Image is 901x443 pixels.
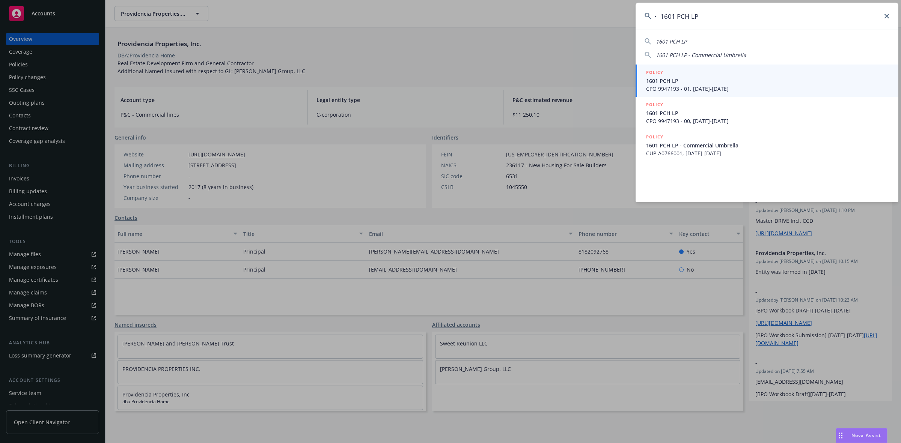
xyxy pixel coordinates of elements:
span: 1601 PCH LP - Commercial Umbrella [646,141,889,149]
h5: POLICY [646,101,663,108]
button: Nova Assist [836,428,887,443]
span: 1601 PCH LP [656,38,687,45]
span: Nova Assist [851,432,881,438]
span: 1601 PCH LP - Commercial Umbrella [656,51,746,59]
span: CPO 9947193 - 00, [DATE]-[DATE] [646,117,889,125]
div: Drag to move [836,428,845,443]
a: POLICY1601 PCH LP - Commercial UmbrellaCUP-A0766001, [DATE]-[DATE] [636,129,898,161]
input: Search... [636,3,898,30]
h5: POLICY [646,133,663,141]
span: 1601 PCH LP [646,109,889,117]
span: CPO 9947193 - 01, [DATE]-[DATE] [646,85,889,93]
span: CUP-A0766001, [DATE]-[DATE] [646,149,889,157]
h5: POLICY [646,69,663,76]
span: 1601 PCH LP [646,77,889,85]
a: POLICY1601 PCH LPCPO 9947193 - 00, [DATE]-[DATE] [636,97,898,129]
a: POLICY1601 PCH LPCPO 9947193 - 01, [DATE]-[DATE] [636,65,898,97]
